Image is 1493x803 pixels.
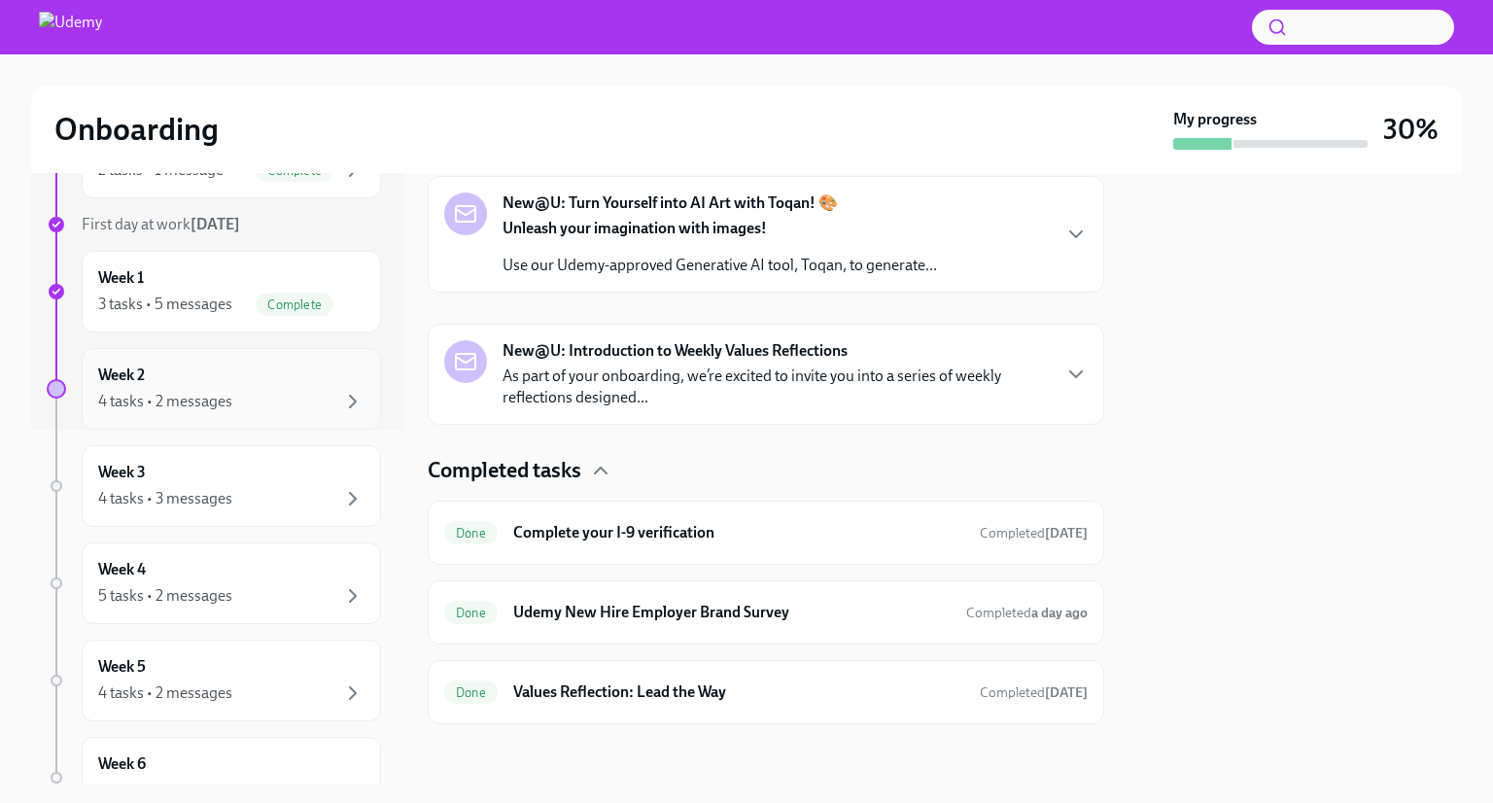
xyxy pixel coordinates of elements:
h6: Week 3 [98,462,146,483]
a: Week 13 tasks • 5 messagesComplete [47,251,381,332]
div: 4 tasks • 2 messages [98,682,232,704]
span: September 14th, 2025 12:20 [966,604,1088,622]
a: First day at work[DATE] [47,214,381,235]
strong: New@U: Turn Yourself into AI Art with Toqan! 🎨 [503,192,838,214]
div: Completed tasks [428,456,1104,485]
strong: My progress [1173,109,1257,130]
span: September 15th, 2025 17:01 [980,683,1088,702]
img: Udemy [39,12,102,43]
a: DoneComplete your I-9 verificationCompleted[DATE] [444,517,1088,548]
div: 4 tasks • 3 messages [98,488,232,509]
span: First day at work [82,215,240,233]
strong: a day ago [1031,605,1088,621]
div: 3 tasks • 5 messages [98,294,232,315]
strong: New@U: Introduction to Weekly Values Reflections [503,340,848,362]
h3: 30% [1383,112,1439,147]
span: Completed [980,684,1088,701]
span: Completed [966,605,1088,621]
div: 1 message [98,780,167,801]
a: DoneUdemy New Hire Employer Brand SurveyCompleteda day ago [444,597,1088,628]
p: Use our Udemy-approved Generative AI tool, Toqan, to generate... [503,255,937,276]
strong: [DATE] [1045,684,1088,701]
div: 5 tasks • 2 messages [98,585,232,607]
h6: Week 5 [98,656,146,678]
h6: Complete your I-9 verification [513,522,964,543]
div: 4 tasks • 2 messages [98,391,232,412]
span: Completed [980,525,1088,541]
p: As part of your onboarding, we’re excited to invite you into a series of weekly reflections desig... [503,366,1049,408]
span: Done [444,526,498,541]
h2: Onboarding [54,110,219,149]
a: DoneValues Reflection: Lead the WayCompleted[DATE] [444,677,1088,708]
strong: [DATE] [191,215,240,233]
span: September 8th, 2025 18:51 [980,524,1088,542]
h6: Week 2 [98,365,145,386]
span: Complete [256,297,333,312]
h6: Week 4 [98,559,146,580]
span: Done [444,606,498,620]
h6: Udemy New Hire Employer Brand Survey [513,602,951,623]
strong: [DATE] [1045,525,1088,541]
span: Done [444,685,498,700]
a: Week 45 tasks • 2 messages [47,542,381,624]
strong: Unleash your imagination with images! [503,219,767,237]
a: Week 24 tasks • 2 messages [47,348,381,430]
h4: Completed tasks [428,456,581,485]
h6: Week 6 [98,753,146,775]
h6: Week 1 [98,267,144,289]
a: Week 54 tasks • 2 messages [47,640,381,721]
a: Week 34 tasks • 3 messages [47,445,381,527]
h6: Values Reflection: Lead the Way [513,681,964,703]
